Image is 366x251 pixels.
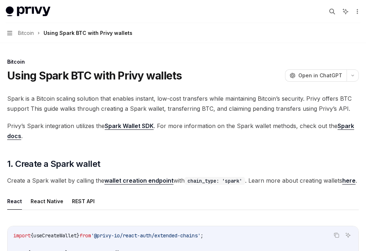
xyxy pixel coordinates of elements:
button: Open in ChatGPT [285,69,347,82]
code: chain_type: 'spark' [185,177,245,185]
button: Copy the contents from the code block [332,231,341,240]
button: React Native [31,193,63,210]
span: import [13,232,31,239]
img: light logo [6,6,50,17]
span: Create a Spark wallet by calling the with . Learn more about creating wallets . [7,175,359,186]
span: } [77,232,80,239]
span: Bitcoin [18,29,34,37]
span: Privy’s Spark integration utilizes the . For more information on the Spark wallet methods, check ... [7,121,359,141]
span: Open in ChatGPT [298,72,342,79]
a: wallet creation endpoint [104,177,173,184]
span: '@privy-io/react-auth/extended-chains' [91,232,200,239]
a: here [342,177,356,184]
span: { [31,232,33,239]
button: More actions [353,6,360,17]
span: 1. Create a Spark wallet [7,158,100,170]
span: ; [200,232,203,239]
button: React [7,193,22,210]
div: Bitcoin [7,58,359,65]
div: Using Spark BTC with Privy wallets [44,29,132,37]
button: Ask AI [343,231,353,240]
button: REST API [72,193,95,210]
a: Spark Wallet SDK [105,122,154,130]
span: from [80,232,91,239]
span: Spark is a Bitcoin scaling solution that enables instant, low-cost transfers while maintaining Bi... [7,93,359,114]
span: useCreateWallet [33,232,77,239]
h1: Using Spark BTC with Privy wallets [7,69,182,82]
